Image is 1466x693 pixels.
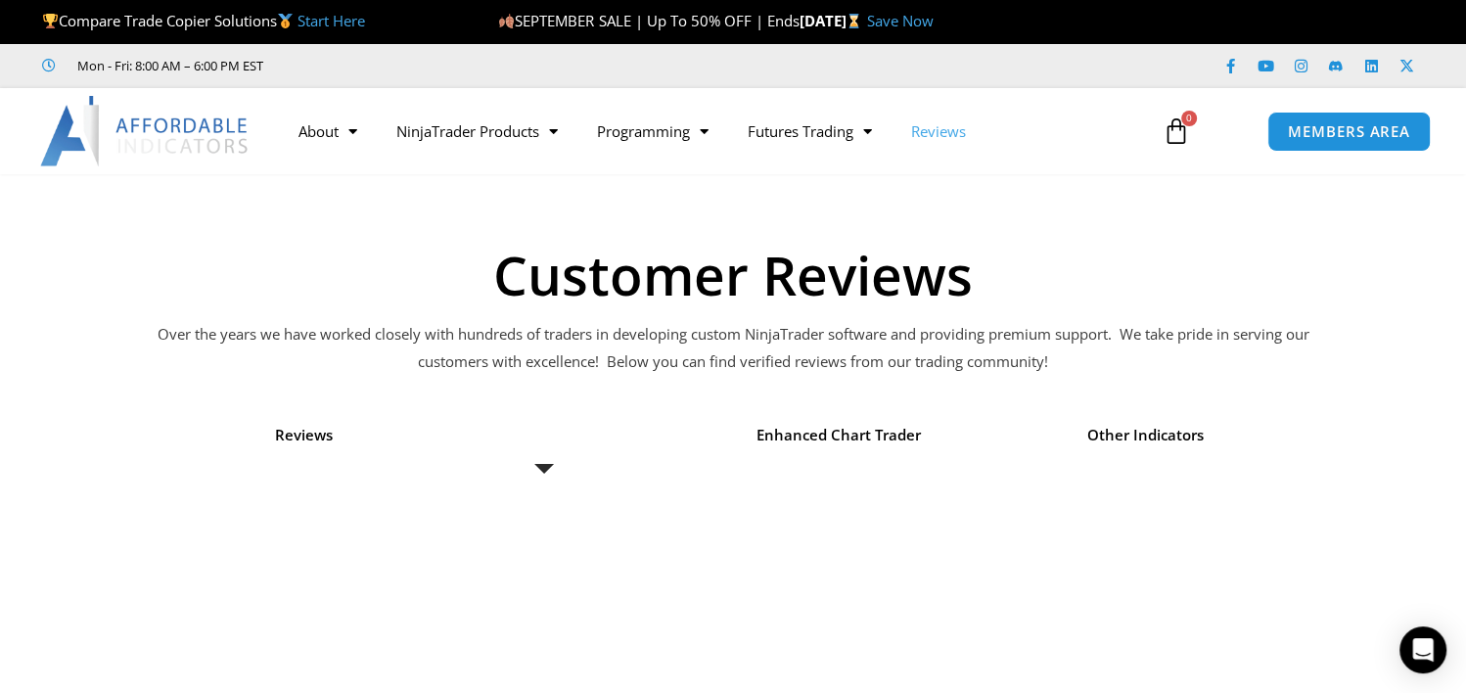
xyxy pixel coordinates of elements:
span: Compare Trade Copier Solutions [42,11,365,30]
span: Other Indicators [1087,422,1204,449]
strong: [DATE] [799,11,866,30]
span: 0 [1181,111,1197,126]
a: About [279,109,377,154]
h1: Customer Reviews [58,248,1408,301]
span: Mon - Fri: 8:00 AM – 6:00 PM EST [72,54,263,77]
div: Open Intercom Messenger [1399,626,1446,673]
span: MEMBERS AREA [1288,124,1410,139]
img: 🏆 [43,14,58,28]
span: Reviews [275,422,333,449]
img: 🥇 [278,14,293,28]
span: SEPTEMBER SALE | Up To 50% OFF | Ends [498,11,799,30]
a: Start Here [298,11,365,30]
a: Futures Trading [728,109,892,154]
a: Programming [577,109,728,154]
iframe: Customer reviews powered by Trustpilot [291,56,584,75]
a: 0 [1133,103,1219,160]
span: Enhanced Chart Trader [756,422,921,449]
img: 🍂 [499,14,514,28]
a: MEMBERS AREA [1267,112,1431,152]
a: Save Now [867,11,934,30]
span: Trade Copier [499,422,589,449]
img: ⌛ [847,14,861,28]
nav: Menu [279,109,1144,154]
a: Reviews [892,109,985,154]
p: Over the years we have worked closely with hundreds of traders in developing custom NinjaTrader s... [156,321,1310,376]
img: LogoAI | Affordable Indicators – NinjaTrader [40,96,251,166]
a: NinjaTrader Products [377,109,577,154]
